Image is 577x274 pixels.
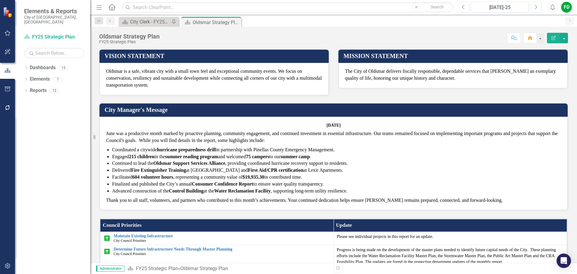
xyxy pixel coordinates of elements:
p: June was a productive month marked by proactive planning, community engagement, and continued inv... [106,130,561,145]
p: Coordinated a citywide in partnership with Pinellas County Emergency Management. [112,146,561,153]
p: Continued to lead the , providing coordinated hurricane recovery support to residents. [112,160,561,167]
div: Oldsmar Strategy Plan [193,19,240,26]
span: Search [431,5,444,9]
p: Finalized and published the City’s annual to ensure water quality transparency. [112,181,561,188]
strong: summer camp [281,154,310,159]
div: FY25 Strategic Plan [99,40,160,44]
a: Dashboards [30,64,56,71]
button: FD [561,2,572,13]
td: Double-Click to Edit [334,232,567,245]
p: Engaged in the and welcomed to our . [112,153,561,160]
div: 15 [59,65,68,70]
strong: summer reading program [165,154,218,159]
p: Please see individual projects in this report for an update. [337,234,564,240]
img: On Target [103,235,111,242]
strong: Water Reclamation Facility [214,188,271,193]
span: City Council Priorities [114,239,146,243]
strong: Control Building [169,188,204,193]
div: [DATE]-25 [473,4,527,11]
a: FY25 Strategic Plan [136,266,178,271]
span: Elements & Reports [24,8,84,15]
strong: 215 children [129,154,154,159]
td: Double-Click to Edit Right Click for Context Menu [100,232,334,245]
span: City Council Priorities [114,252,146,256]
input: Search Below... [24,48,84,58]
small: City of [GEOGRAPHIC_DATA], [GEOGRAPHIC_DATA] [24,15,84,25]
strong: 75 campers [246,154,269,159]
a: FY25 Strategic Plan [24,34,84,41]
div: City Clerk - FY25 Strategic Plan [130,18,170,26]
button: Search [422,3,452,11]
strong: hurricane preparedness drill [157,147,216,152]
input: Search ClearPoint... [122,2,453,13]
div: » [127,265,329,272]
div: 12 [50,88,59,93]
div: Oldsmar Strategy Plan [99,33,160,40]
div: Oldsmar Strategy Plan [180,266,228,271]
strong: Consumer Confidence Report [192,181,253,186]
div: 7 [53,77,63,82]
strong: Fire Extinguisher Training [131,168,186,173]
strong: 604 volunteer hours [133,174,173,180]
strong: Oldsmar Support Services Alliance [153,161,225,166]
a: City Clerk - FY25 Strategic Plan [120,18,170,26]
img: ClearPoint Strategy [3,7,14,17]
p: Thank you to all staff, volunteers, and partners who contributed to this month’s achievements. Yo... [106,196,561,204]
h3: City Manager's Message [105,106,565,113]
a: Determine Future Infrastructure Needs Through Master Planning [114,247,331,251]
a: Reports [30,87,47,94]
h3: VISION STATEMENT [105,53,326,59]
p: Facilitated , representing a community value of in contributed time. [112,174,561,181]
p: Progress is being made on the development of the master plans needed to identify future capital n... [337,247,564,265]
td: Double-Click to Edit Right Click for Context Menu [100,245,334,267]
p: The City of Oldsmar delivers fiscally responsible, dependable services that [PERSON_NAME] an exem... [345,68,561,82]
a: Maintain Existing Infrastructure [114,234,331,238]
button: [DATE]-25 [471,2,529,13]
span: Administrator [96,266,124,272]
img: On Target [103,248,111,255]
h3: MISSION STATEMENT [343,53,565,59]
div: Open Intercom Messenger [557,254,571,268]
strong: $19,935.30 [243,174,264,180]
strong: [DATE] [326,123,340,128]
a: Elements [30,76,50,83]
td: Double-Click to Edit [334,245,567,267]
p: Delivered at [GEOGRAPHIC_DATA] and at Lexir Apartments. [112,167,561,174]
strong: First Aid/CPR certification [248,168,304,173]
p: Advanced construction of the at the , supporting long-term utility resilience. [112,188,561,195]
p: Oldsmar is a safe, vibrant city with a small town feel and exceptional community events. We focus... [106,68,322,89]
